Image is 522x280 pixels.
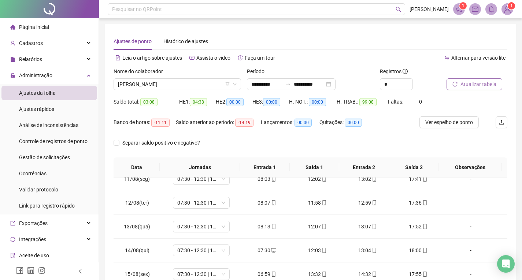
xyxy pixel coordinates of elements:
span: history [238,55,243,60]
div: 17:41 [399,175,438,183]
div: 12:03 [298,246,337,254]
div: H. NOT.: [289,98,337,106]
span: file [10,57,15,62]
span: Separar saldo positivo e negativo? [119,139,203,147]
span: Faça um tour [245,55,275,61]
span: Link para registro rápido [19,203,75,209]
span: export [10,221,15,226]
button: Atualizar tabela [447,78,502,90]
span: mobile [321,224,327,229]
span: audit [10,253,15,258]
span: Gestão de solicitações [19,154,70,160]
div: 17:36 [399,199,438,207]
span: Exportações [19,220,48,226]
span: Faltas: [388,99,404,105]
span: -14:19 [235,119,253,127]
span: Aceite de uso [19,253,49,258]
span: user-add [10,41,15,46]
span: 11/08(seg) [124,176,150,182]
span: mobile [371,248,377,253]
span: Relatórios [19,56,42,62]
span: facebook [16,267,23,274]
div: - [449,199,492,207]
div: - [449,270,492,278]
span: file-text [115,55,121,60]
span: mobile [321,248,327,253]
span: Leia o artigo sobre ajustes [122,55,182,61]
div: 13:04 [348,246,387,254]
div: 12:02 [298,175,337,183]
span: desktop [270,248,276,253]
span: mobile [270,176,276,182]
span: sync [10,237,15,242]
span: Registros [380,67,408,75]
span: mobile [422,272,427,277]
th: Data [114,157,160,178]
span: mobile [371,200,377,205]
div: 13:02 [348,175,387,183]
th: Saída 2 [389,157,439,178]
span: swap-right [285,81,291,87]
th: Entrada 2 [339,157,389,178]
span: mobile [270,200,276,205]
span: Ocorrências [19,171,47,176]
span: Integrações [19,236,46,242]
img: 77546 [502,4,513,15]
span: search [396,7,401,12]
th: Entrada 1 [240,157,290,178]
span: 0 [419,99,422,105]
th: Saída 1 [290,157,340,178]
span: mobile [270,272,276,277]
span: to [285,81,291,87]
div: 11:58 [298,199,337,207]
div: 13:07 [348,223,387,231]
button: Ver espelho de ponto [419,116,479,128]
span: upload [499,119,504,125]
div: HE 2: [216,98,252,106]
div: 12:59 [348,199,387,207]
span: bell [488,6,495,12]
div: Saldo total: [114,98,179,106]
span: 07:30 - 12:30 | 13:30 - 17:30 [177,197,225,208]
span: [PERSON_NAME] [410,5,449,13]
div: Lançamentos: [261,118,319,127]
span: youtube [189,55,195,60]
span: mail [472,6,478,12]
span: notification [456,6,462,12]
span: home [10,25,15,30]
span: mobile [422,224,427,229]
span: instagram [38,267,45,274]
span: 1 [510,3,513,8]
sup: 1 [459,2,467,10]
span: Administração [19,72,52,78]
label: Período [247,67,269,75]
span: 99:08 [359,98,377,106]
span: 1 [462,3,464,8]
span: mobile [270,224,276,229]
span: filter [225,82,230,86]
div: 08:07 [248,199,286,207]
span: 00:00 [226,98,244,106]
span: mobile [371,176,377,182]
span: Ver espelho de ponto [425,118,473,126]
span: 00:00 [263,98,280,106]
div: Banco de horas: [114,118,176,127]
div: 07:30 [248,246,286,254]
th: Observações [438,157,501,178]
sup: Atualize o seu contato no menu Meus Dados [508,2,515,10]
span: Atualizar tabela [460,80,496,88]
span: swap [444,55,449,60]
span: Cadastros [19,40,43,46]
span: Alternar para versão lite [451,55,506,61]
div: Quitações: [319,118,371,127]
span: Histórico de ajustes [163,38,208,44]
span: mobile [422,248,427,253]
th: Jornadas [160,157,240,178]
span: mobile [321,272,327,277]
span: linkedin [27,267,34,274]
span: -11:11 [151,119,170,127]
span: Validar protocolo [19,187,58,193]
span: 07:30 - 12:30 | 13:30 - 17:30 [177,173,225,184]
span: reload [452,82,458,87]
span: left [78,269,83,274]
